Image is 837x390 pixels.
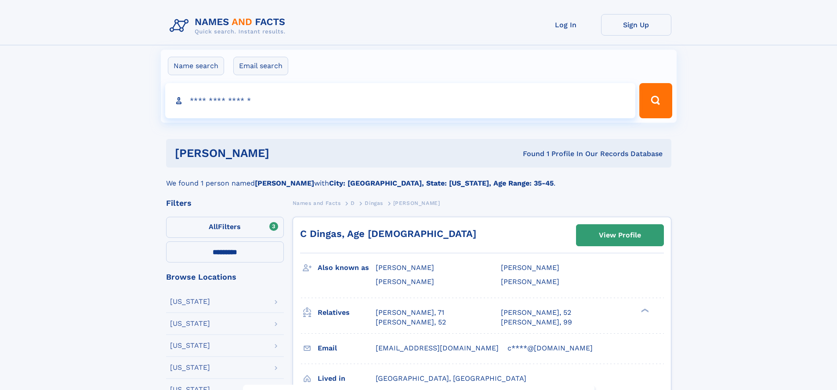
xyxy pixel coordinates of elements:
[318,305,376,320] h3: Relatives
[365,200,383,206] span: Dingas
[393,200,440,206] span: [PERSON_NAME]
[601,14,671,36] a: Sign Up
[170,320,210,327] div: [US_STATE]
[170,298,210,305] div: [US_STATE]
[396,149,663,159] div: Found 1 Profile In Our Records Database
[209,222,218,231] span: All
[168,57,224,75] label: Name search
[166,199,284,207] div: Filters
[531,14,601,36] a: Log In
[170,342,210,349] div: [US_STATE]
[501,263,559,272] span: [PERSON_NAME]
[376,344,499,352] span: [EMAIL_ADDRESS][DOMAIN_NAME]
[329,179,554,187] b: City: [GEOGRAPHIC_DATA], State: [US_STATE], Age Range: 35-45
[293,197,341,208] a: Names and Facts
[501,317,572,327] a: [PERSON_NAME], 99
[166,217,284,238] label: Filters
[318,371,376,386] h3: Lived in
[376,277,434,286] span: [PERSON_NAME]
[165,83,636,118] input: search input
[166,168,671,189] div: We found 1 person named with .
[351,197,355,208] a: D
[300,228,476,239] a: C Dingas, Age [DEMOGRAPHIC_DATA]
[166,14,293,38] img: Logo Names and Facts
[376,317,446,327] a: [PERSON_NAME], 52
[170,364,210,371] div: [US_STATE]
[576,225,663,246] a: View Profile
[501,308,571,317] a: [PERSON_NAME], 52
[639,307,649,313] div: ❯
[255,179,314,187] b: [PERSON_NAME]
[599,225,641,245] div: View Profile
[376,308,444,317] a: [PERSON_NAME], 71
[166,273,284,281] div: Browse Locations
[175,148,396,159] h1: [PERSON_NAME]
[318,341,376,356] h3: Email
[318,260,376,275] h3: Also known as
[365,197,383,208] a: Dingas
[351,200,355,206] span: D
[233,57,288,75] label: Email search
[639,83,672,118] button: Search Button
[376,263,434,272] span: [PERSON_NAME]
[376,374,526,383] span: [GEOGRAPHIC_DATA], [GEOGRAPHIC_DATA]
[501,277,559,286] span: [PERSON_NAME]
